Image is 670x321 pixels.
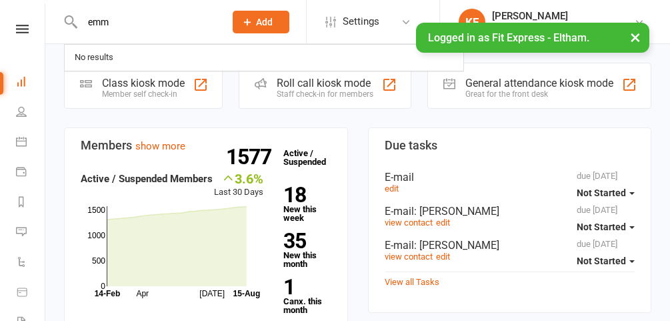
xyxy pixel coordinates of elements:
[233,11,289,33] button: Add
[577,181,635,205] button: Not Started
[78,13,215,31] input: Search...
[81,173,213,185] strong: Active / Suspended Members
[385,139,635,152] h3: Due tasks
[414,239,499,252] span: : [PERSON_NAME]
[577,188,626,198] span: Not Started
[577,215,635,239] button: Not Started
[102,77,185,89] div: Class kiosk mode
[214,171,263,186] div: 3.6%
[343,7,379,37] span: Settings
[465,89,613,99] div: Great for the front desk
[283,277,331,314] a: 1Canx. this month
[465,77,613,89] div: General attendance kiosk mode
[283,231,331,268] a: 35New this month
[283,185,325,205] strong: 18
[277,77,373,89] div: Roll call kiosk mode
[283,231,325,251] strong: 35
[277,139,335,176] a: 1577Active / Suspended
[436,252,450,262] a: edit
[71,48,117,67] div: No results
[459,9,485,35] div: KF
[385,171,635,184] div: E-mail
[16,98,46,128] a: People
[577,249,635,273] button: Not Started
[256,17,273,27] span: Add
[385,277,439,287] a: View all Tasks
[16,68,46,98] a: Dashboard
[436,218,450,228] a: edit
[492,22,634,34] div: Fit Express - [GEOGRAPHIC_DATA]
[577,222,626,232] span: Not Started
[16,278,46,308] a: Product Sales
[16,128,46,158] a: Calendar
[226,147,277,167] strong: 1577
[385,239,635,252] div: E-mail
[277,89,373,99] div: Staff check-in for members
[16,188,46,218] a: Reports
[492,10,634,22] div: [PERSON_NAME]
[102,89,185,99] div: Member self check-in
[414,205,499,218] span: : [PERSON_NAME]
[214,171,263,200] div: Last 30 Days
[385,252,433,262] a: view contact
[623,23,647,51] button: ×
[428,31,589,44] span: Logged in as Fit Express - Eltham.
[385,184,399,194] a: edit
[16,158,46,188] a: Payments
[135,140,185,152] a: show more
[283,277,325,297] strong: 1
[577,256,626,266] span: Not Started
[81,139,331,152] h3: Members
[283,185,331,222] a: 18New this week
[385,205,635,218] div: E-mail
[385,218,433,228] a: view contact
